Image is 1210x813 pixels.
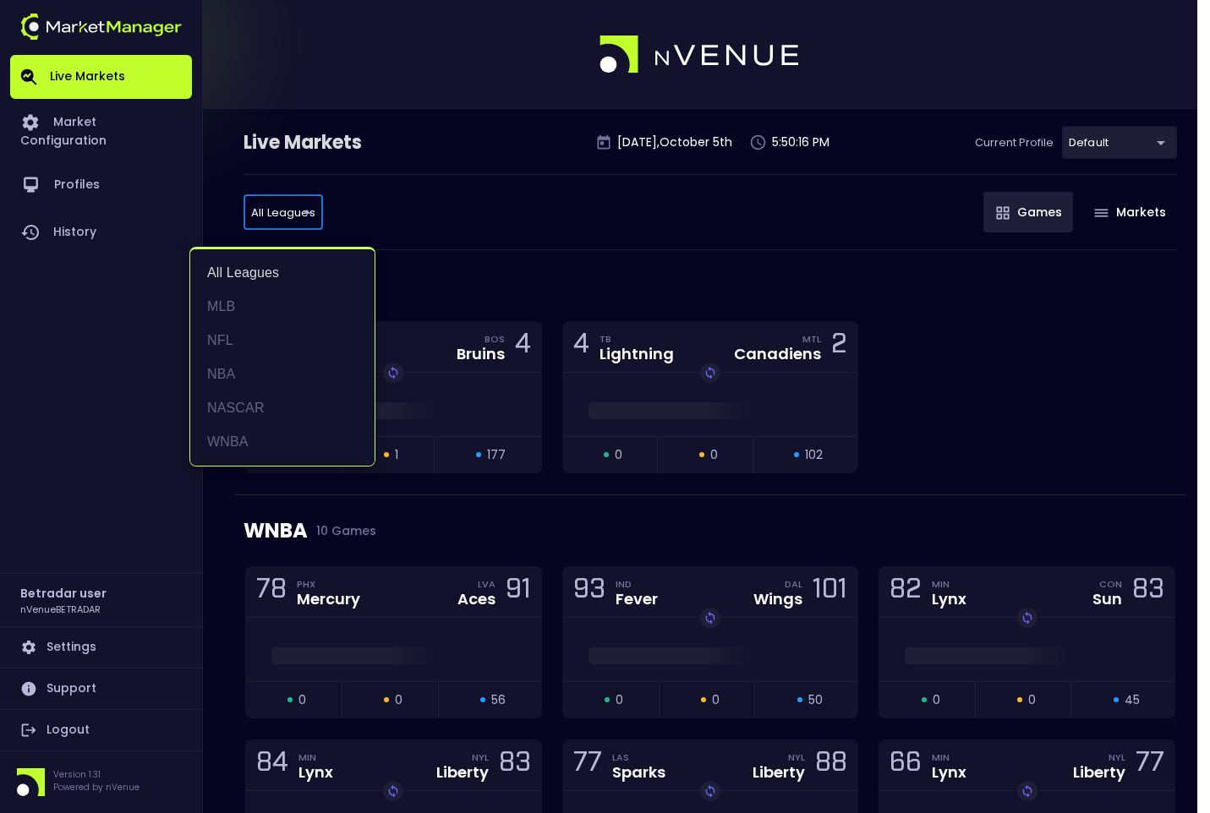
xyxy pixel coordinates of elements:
li: NASCAR [190,391,375,425]
li: NBA [190,357,375,391]
li: MLB [190,290,375,324]
li: WNBA [190,425,375,459]
li: All Leagues [190,256,375,290]
li: NFL [190,324,375,357]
